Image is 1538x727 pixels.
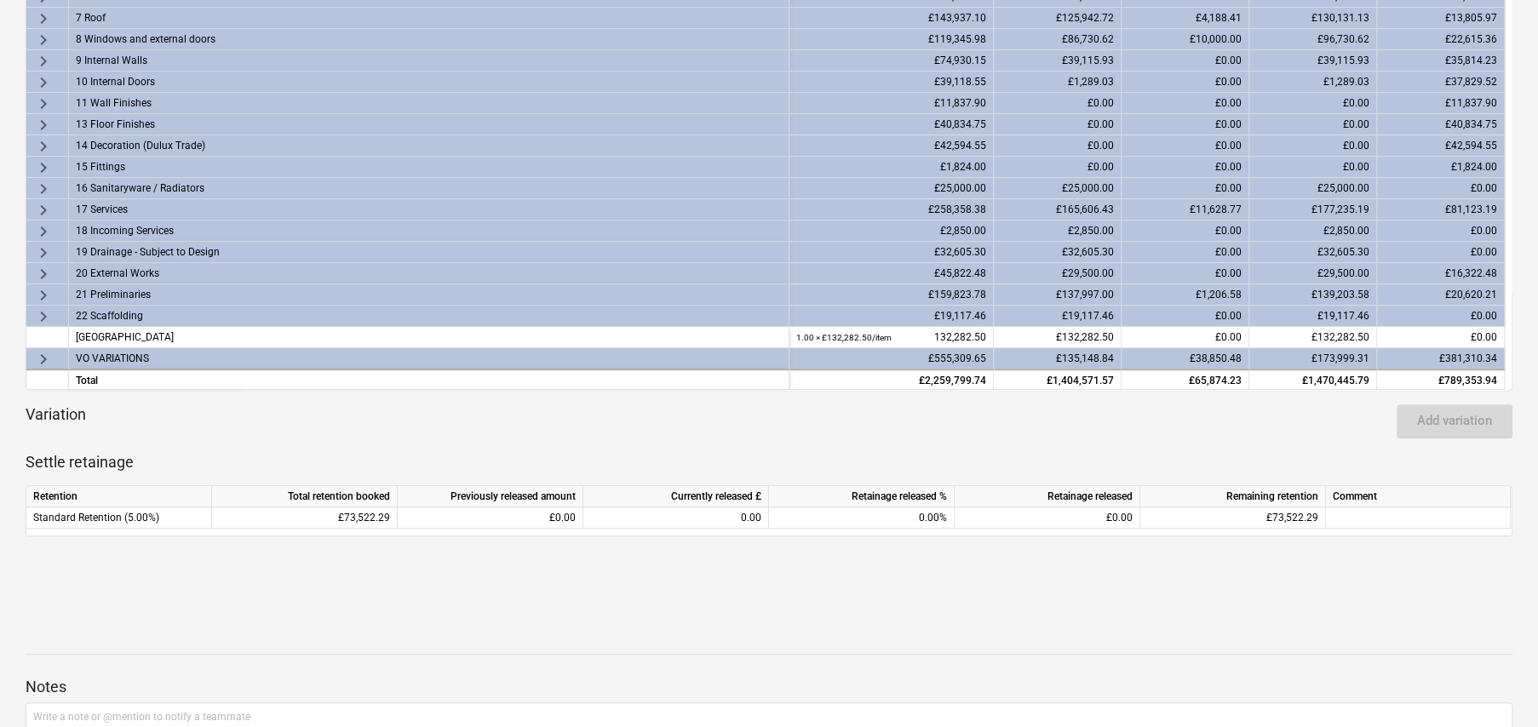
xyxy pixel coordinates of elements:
[1249,72,1377,93] div: £1,289.03
[1249,135,1377,157] div: £0.00
[1377,114,1505,135] div: £40,834.75
[26,507,212,529] div: Standard Retention (5.00%)
[994,284,1122,306] div: £137,997.00
[1122,8,1249,29] div: £4,188.41
[994,114,1122,135] div: £0.00
[76,114,782,135] div: 13 Floor Finishes
[769,486,955,507] div: Retainage released %
[1249,220,1377,242] div: £2,850.00
[1122,369,1249,390] div: £65,874.23
[1249,114,1377,135] div: £0.00
[789,29,994,50] div: £119,345.98
[33,115,54,135] span: keyboard_arrow_right
[1249,50,1377,72] div: £39,115.93
[1249,242,1377,263] div: £32,605.30
[76,220,782,241] div: 18 Incoming Services
[1377,199,1505,220] div: £81,123.19
[76,242,782,262] div: 19 Drainage - Subject to Design
[994,263,1122,284] div: £29,500.00
[789,8,994,29] div: £143,937.10
[1249,29,1377,50] div: £96,730.62
[33,9,54,29] span: keyboard_arrow_right
[1249,93,1377,114] div: £0.00
[955,486,1140,507] div: Retainage released
[76,29,782,49] div: 8 Windows and external doors
[33,349,54,369] span: keyboard_arrow_right
[1249,199,1377,220] div: £177,235.19
[1249,263,1377,284] div: £29,500.00
[789,114,994,135] div: £40,834.75
[76,199,782,220] div: 17 Services
[33,157,54,178] span: keyboard_arrow_right
[789,369,994,390] div: £2,259,799.74
[76,135,782,156] div: 14 Decoration (Dulux Trade)
[1122,178,1249,199] div: £0.00
[1377,29,1505,50] div: £22,615.36
[1377,220,1505,242] div: £0.00
[76,348,782,369] div: VO VARIATIONS
[33,72,54,93] span: keyboard_arrow_right
[1377,157,1505,178] div: £1,824.00
[1377,242,1505,263] div: £0.00
[1122,242,1249,263] div: £0.00
[1122,220,1249,242] div: £0.00
[69,369,789,390] div: Total
[994,369,1122,390] div: £1,404,571.57
[1122,135,1249,157] div: £0.00
[1377,93,1505,114] div: £11,837.90
[789,242,994,263] div: £32,605.30
[76,93,782,113] div: 11 Wall Finishes
[76,263,782,283] div: 20 External Works
[583,486,769,507] div: Currently released £
[1249,178,1377,199] div: £25,000.00
[398,507,583,529] div: £0.00
[789,306,994,327] div: £19,117.46
[789,135,994,157] div: £42,594.55
[994,327,1122,348] div: £132,282.50
[26,677,1512,697] p: Notes
[994,178,1122,199] div: £25,000.00
[1249,327,1377,348] div: £132,282.50
[1122,72,1249,93] div: £0.00
[26,452,1512,472] p: Settle retainage
[994,8,1122,29] div: £125,942.72
[33,221,54,242] span: keyboard_arrow_right
[1377,8,1505,29] div: £13,805.97
[1377,72,1505,93] div: £37,829.52
[994,157,1122,178] div: £0.00
[1249,306,1377,327] div: £19,117.46
[33,200,54,220] span: keyboard_arrow_right
[1249,369,1377,390] div: £1,470,445.79
[76,178,782,198] div: 16 Sanitaryware / Radiators
[1377,306,1505,327] div: £0.00
[994,72,1122,93] div: £1,289.03
[1122,284,1249,306] div: £1,206.58
[769,507,955,529] div: 0.00%
[1377,284,1505,306] div: £20,620.21
[1326,486,1511,507] div: Comment
[33,285,54,306] span: keyboard_arrow_right
[33,179,54,199] span: keyboard_arrow_right
[994,220,1122,242] div: £2,850.00
[1377,327,1505,348] div: £0.00
[789,72,994,93] div: £39,118.55
[1122,50,1249,72] div: £0.00
[994,135,1122,157] div: £0.00
[1122,306,1249,327] div: £0.00
[26,486,212,507] div: Retention
[76,306,782,326] div: 22 Scaffolding
[1140,486,1326,507] div: Remaining retention
[1249,284,1377,306] div: £139,203.58
[994,199,1122,220] div: £165,606.43
[1377,178,1505,199] div: £0.00
[1377,369,1505,390] div: £789,353.94
[1377,50,1505,72] div: £35,814.23
[789,220,994,242] div: £2,850.00
[1122,157,1249,178] div: £0.00
[33,243,54,263] span: keyboard_arrow_right
[26,404,86,438] p: Variation
[76,72,782,92] div: 10 Internal Doors
[1122,199,1249,220] div: £11,628.77
[33,306,54,327] span: keyboard_arrow_right
[76,327,782,347] div: 23 GARDEN BUILDING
